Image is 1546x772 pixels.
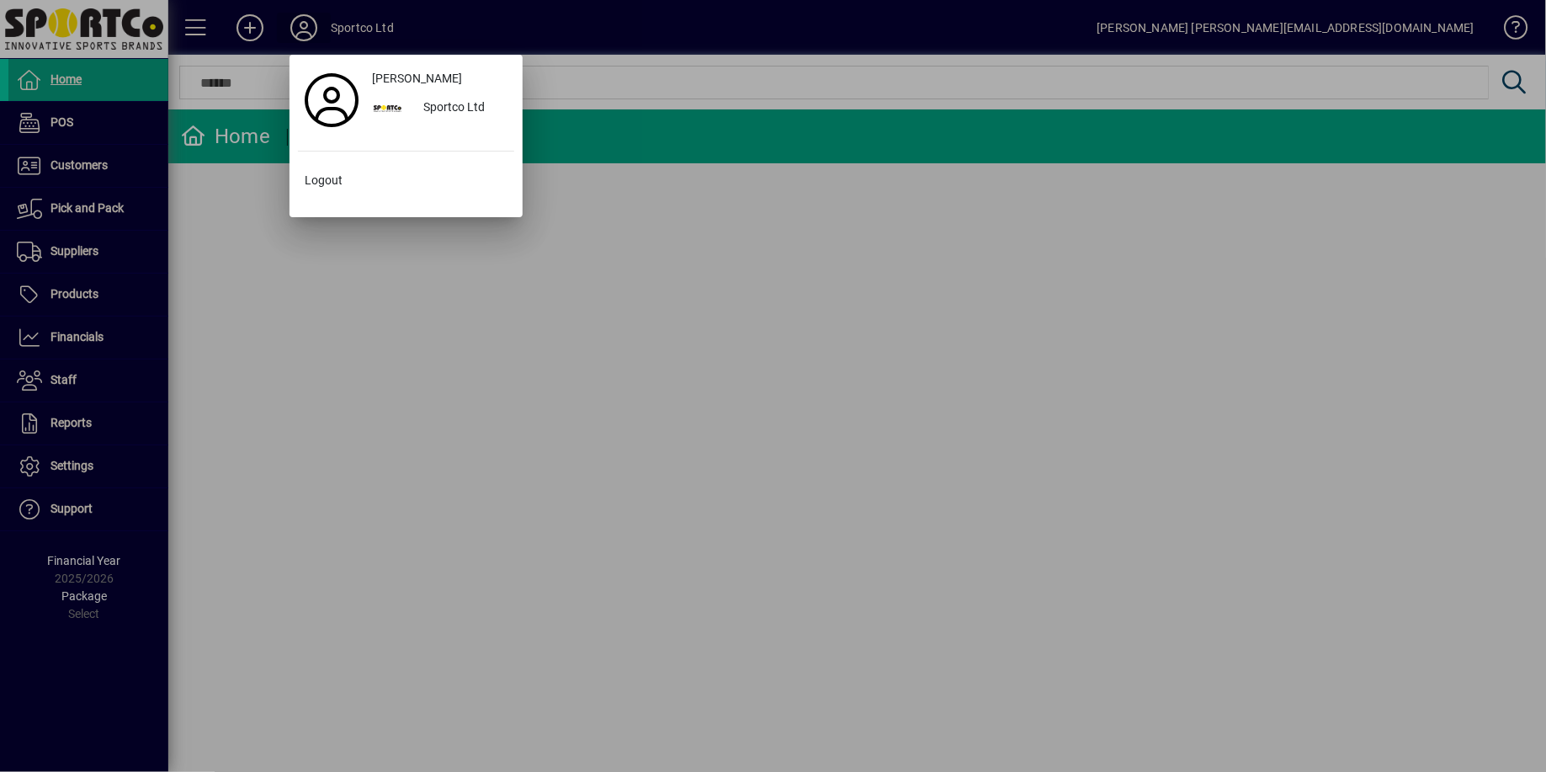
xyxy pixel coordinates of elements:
button: Logout [298,165,514,195]
a: [PERSON_NAME] [365,63,514,93]
span: [PERSON_NAME] [372,70,462,88]
div: Sportco Ltd [410,93,514,124]
a: Profile [298,85,365,115]
span: Logout [305,172,343,189]
button: Sportco Ltd [365,93,514,124]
